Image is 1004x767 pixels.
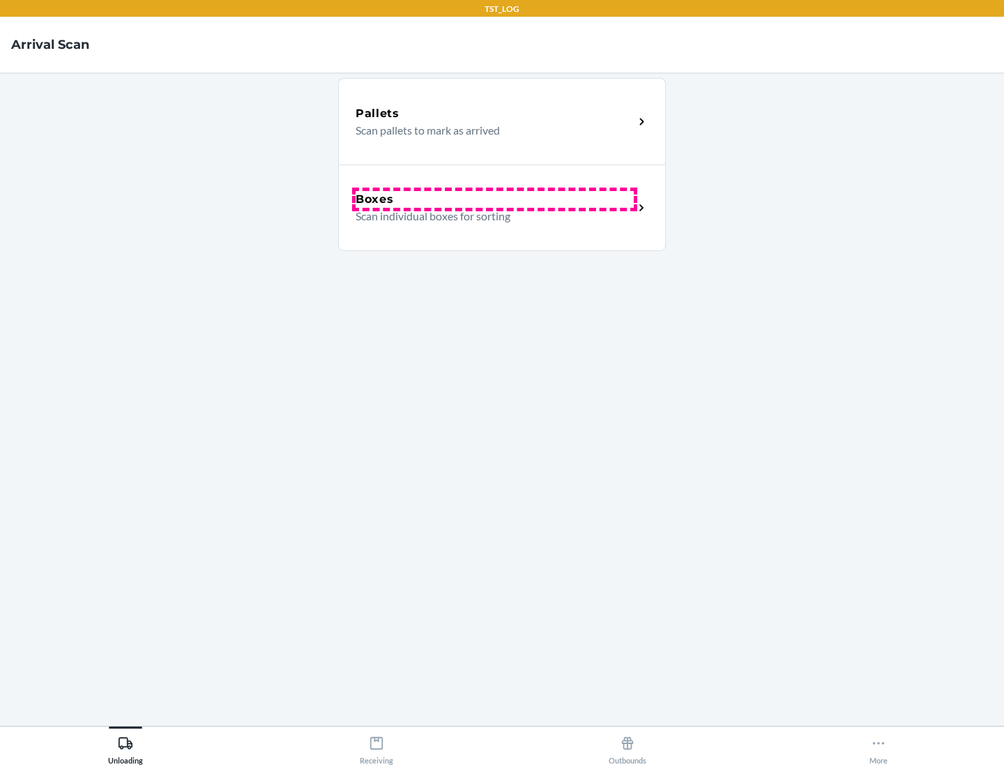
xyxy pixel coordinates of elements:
[869,730,888,765] div: More
[356,208,623,225] p: Scan individual boxes for sorting
[251,727,502,765] button: Receiving
[338,78,666,165] a: PalletsScan pallets to mark as arrived
[356,122,623,139] p: Scan pallets to mark as arrived
[108,730,143,765] div: Unloading
[360,730,393,765] div: Receiving
[753,727,1004,765] button: More
[356,105,400,122] h5: Pallets
[356,191,394,208] h5: Boxes
[11,36,89,54] h4: Arrival Scan
[609,730,646,765] div: Outbounds
[485,3,519,15] p: TST_LOG
[338,165,666,251] a: BoxesScan individual boxes for sorting
[502,727,753,765] button: Outbounds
